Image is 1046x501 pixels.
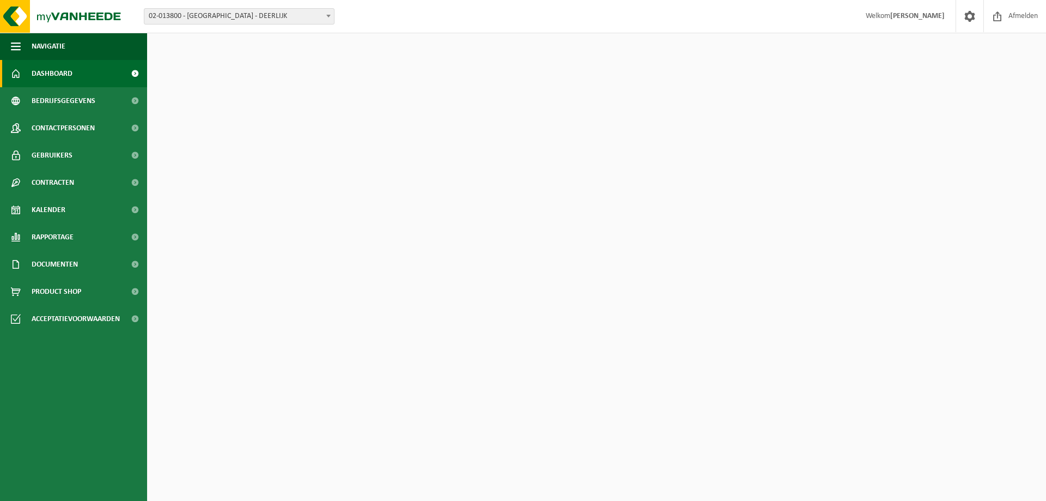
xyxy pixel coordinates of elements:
[32,278,81,305] span: Product Shop
[32,169,74,196] span: Contracten
[32,251,78,278] span: Documenten
[890,12,945,20] strong: [PERSON_NAME]
[32,87,95,114] span: Bedrijfsgegevens
[32,33,65,60] span: Navigatie
[144,8,335,25] span: 02-013800 - BLUE WOODS HOTEL - DEERLIJK
[32,224,74,251] span: Rapportage
[32,142,72,169] span: Gebruikers
[32,305,120,333] span: Acceptatievoorwaarden
[32,60,72,87] span: Dashboard
[32,196,65,224] span: Kalender
[32,114,95,142] span: Contactpersonen
[144,9,334,24] span: 02-013800 - BLUE WOODS HOTEL - DEERLIJK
